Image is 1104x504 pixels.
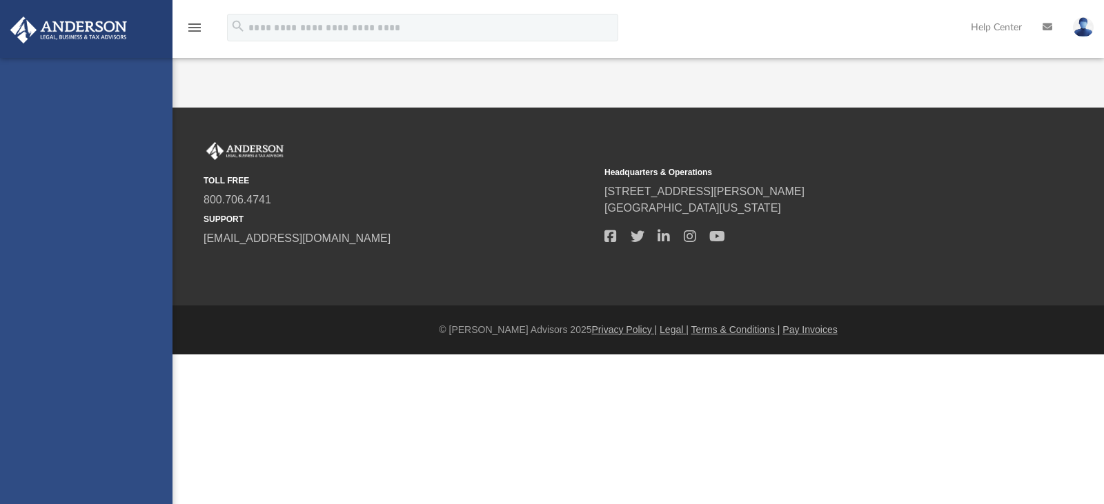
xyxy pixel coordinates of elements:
a: [GEOGRAPHIC_DATA][US_STATE] [604,202,781,214]
a: Pay Invoices [782,324,837,335]
i: search [230,19,246,34]
a: 800.706.4741 [204,194,271,205]
img: User Pic [1073,17,1094,37]
small: TOLL FREE [204,174,595,187]
i: menu [186,19,203,36]
img: Anderson Advisors Platinum Portal [6,17,131,43]
a: menu [186,26,203,36]
a: Privacy Policy | [592,324,658,335]
a: Legal | [660,324,689,335]
small: SUPPORT [204,213,595,225]
div: © [PERSON_NAME] Advisors 2025 [172,323,1104,337]
a: [STREET_ADDRESS][PERSON_NAME] [604,185,805,197]
small: Headquarters & Operations [604,166,996,179]
a: [EMAIL_ADDRESS][DOMAIN_NAME] [204,232,391,244]
img: Anderson Advisors Platinum Portal [204,142,286,160]
a: Terms & Conditions | [691,324,780,335]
